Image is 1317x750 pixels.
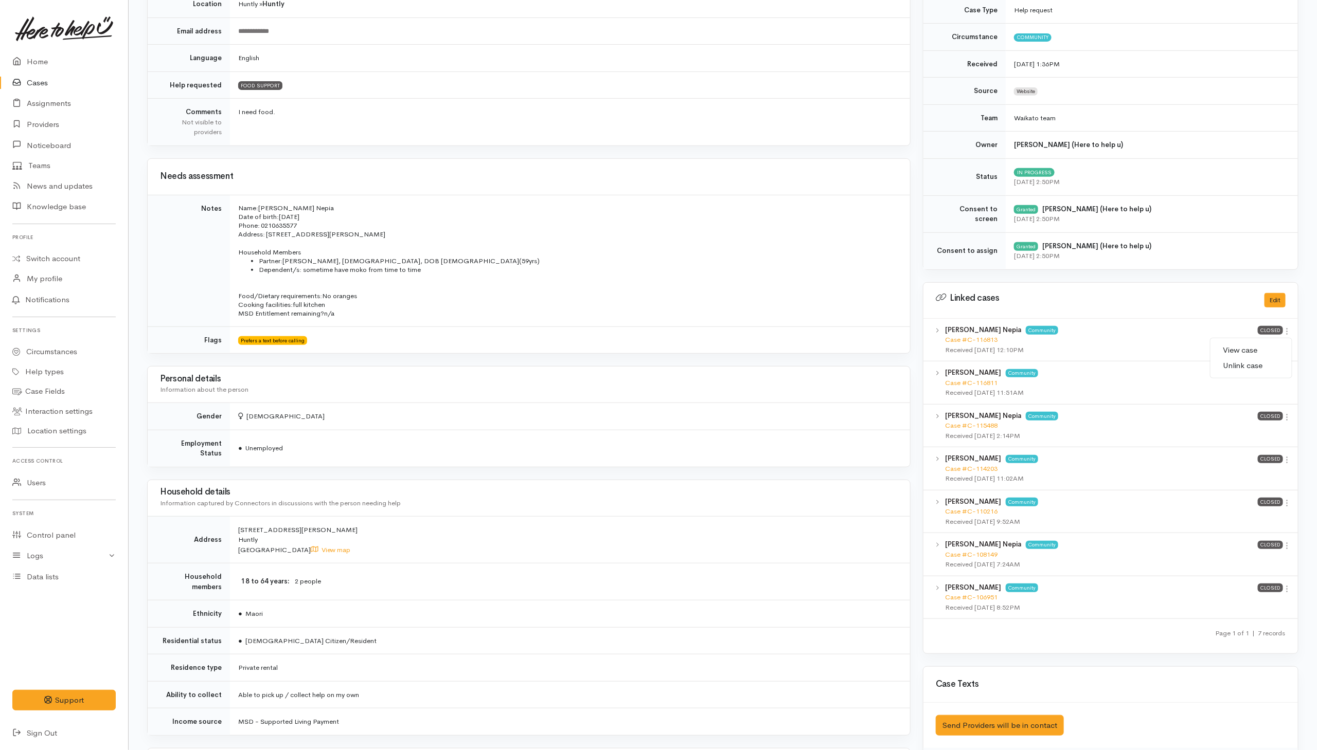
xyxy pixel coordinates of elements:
[148,71,230,99] td: Help requested
[148,563,230,600] td: Household members
[1258,455,1283,463] span: Closed
[923,158,1006,195] td: Status
[1006,369,1038,377] span: Community
[945,431,1258,441] div: Received [DATE] 2:14PM
[1026,412,1058,420] span: Community
[1265,293,1286,308] button: Edit
[1252,629,1255,637] span: |
[311,545,351,554] a: View map
[945,335,998,344] a: Case #C-116813
[945,345,1258,355] div: Received [DATE] 12:10PM
[148,326,230,353] td: Flags
[259,265,421,274] span: Dependent/s: sometime have moko from time to time
[945,550,998,559] a: Case #C-108149
[945,559,1258,570] div: Received [DATE] 7:24AM
[238,609,263,618] span: Maori
[945,454,1001,463] b: [PERSON_NAME]
[258,204,334,212] span: [PERSON_NAME] Nepia
[945,378,998,387] a: Case #C-116811
[261,221,297,230] span: 0210635577
[1014,60,1060,68] time: [DATE] 1:36PM
[936,715,1064,736] button: Send Providers will be in contact
[238,212,279,221] span: Date of birth:
[1014,114,1056,122] span: Waikato team
[945,368,1001,377] b: [PERSON_NAME]
[12,323,116,337] h6: Settings
[936,680,1286,689] h3: Case Texts
[230,99,910,145] td: I need food.
[1014,168,1055,176] span: In progress
[238,291,322,300] span: Food/Dietary requirements:
[148,708,230,735] td: Income source
[945,325,1021,334] b: [PERSON_NAME] Nepia
[1211,342,1292,358] a: View case
[1258,326,1283,334] span: Closed
[1006,583,1038,592] span: Community
[148,17,230,45] td: Email address
[160,172,898,181] h3: Needs assessment
[1258,583,1283,592] span: Closed
[923,104,1006,132] td: Team
[148,654,230,682] td: Residence type
[945,421,998,430] a: Case #C-115488
[148,600,230,628] td: Ethnicity
[160,499,401,507] span: Information captured by Connectors in discussions with the person needing help
[923,132,1006,159] td: Owner
[1014,205,1038,213] div: Granted
[945,473,1258,484] div: Received [DATE] 11:02AM
[1014,242,1038,250] div: Granted
[1258,541,1283,549] span: Closed
[923,232,1006,269] td: Consent to assign
[12,454,116,468] h6: Access control
[12,230,116,244] h6: Profile
[279,212,299,221] span: [DATE]
[1043,205,1152,213] b: [PERSON_NAME] (Here to help u)
[282,257,540,265] span: (59yrs)
[295,576,898,587] dd: 2 people
[945,593,998,601] a: Case #C-106951
[923,50,1006,78] td: Received
[945,602,1258,613] div: Received [DATE] 8:52PM
[1215,629,1286,637] small: Page 1 of 1 7 records
[148,45,230,72] td: Language
[148,516,230,563] td: Address
[238,576,290,587] dt: 18 to 64 years
[1014,140,1123,149] b: [PERSON_NAME] (Here to help u)
[259,257,282,265] span: Partner:
[923,195,1006,232] td: Consent to screen
[238,663,278,672] span: Private rental
[923,24,1006,51] td: Circumstance
[148,403,230,430] td: Gender
[238,221,260,230] span: Phone:
[12,690,116,711] button: Support
[238,309,324,318] span: MSD Entitlement remaining?
[160,487,898,497] h3: Household details
[1014,214,1286,224] div: [DATE] 2:50PM
[324,309,334,318] span: n/a
[160,117,222,137] div: Not visible to providers
[322,291,357,300] span: No oranges
[238,336,307,344] span: Prefers a text before calling
[1211,358,1292,374] a: Unlink case
[160,385,248,394] span: Information about the person
[1026,326,1058,334] span: Community
[238,444,283,452] span: Unemployed
[945,388,1249,398] div: Received [DATE] 11:51AM
[945,540,1021,548] b: [PERSON_NAME] Nepia
[148,99,230,145] td: Comments
[945,497,1001,506] b: [PERSON_NAME]
[238,300,293,309] span: Cooking facilities:
[266,230,385,239] span: [STREET_ADDRESS][PERSON_NAME]
[1258,412,1283,420] span: Closed
[1014,87,1038,96] span: Website
[1043,242,1152,250] b: [PERSON_NAME] (Here to help u)
[238,204,258,212] span: Name:
[293,300,325,309] span: full kitchen
[238,636,377,645] span: [DEMOGRAPHIC_DATA] Citizen/Resident
[1014,251,1286,261] div: [DATE] 2:50PM
[945,464,998,473] a: Case #C-114203
[12,506,116,520] h6: System
[1014,177,1286,187] div: [DATE] 2:50PM
[160,374,898,384] h3: Personal details
[1006,455,1038,463] span: Community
